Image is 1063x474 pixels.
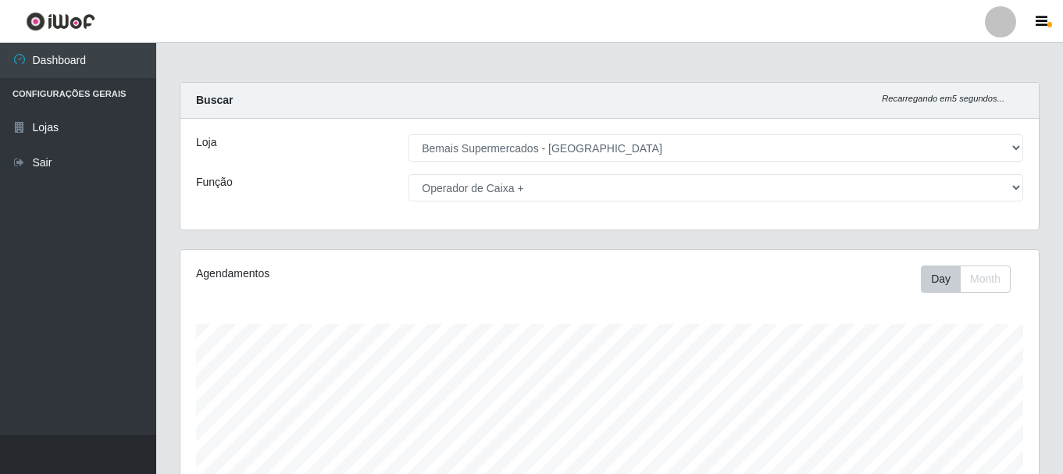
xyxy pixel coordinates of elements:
button: Day [921,266,961,293]
button: Month [960,266,1011,293]
label: Loja [196,134,216,151]
div: Toolbar with button groups [921,266,1023,293]
label: Função [196,174,233,191]
img: CoreUI Logo [26,12,95,31]
div: First group [921,266,1011,293]
strong: Buscar [196,94,233,106]
div: Agendamentos [196,266,527,282]
i: Recarregando em 5 segundos... [882,94,1004,103]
